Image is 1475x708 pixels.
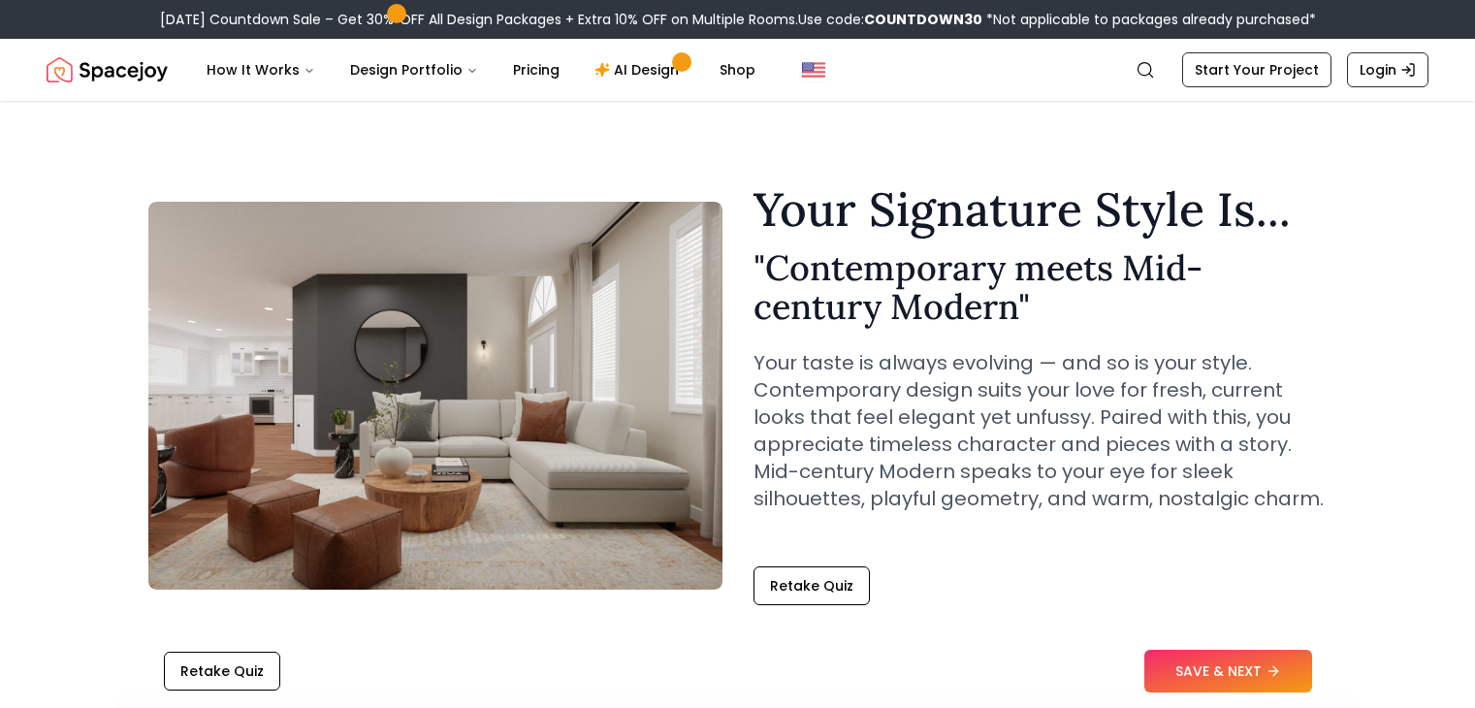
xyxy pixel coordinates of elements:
h2: " Contemporary meets Mid-century Modern " [754,248,1328,326]
button: Design Portfolio [335,50,494,89]
button: How It Works [191,50,331,89]
div: [DATE] Countdown Sale – Get 30% OFF All Design Packages + Extra 10% OFF on Multiple Rooms. [160,10,1316,29]
a: AI Design [579,50,700,89]
span: Use code: [798,10,982,29]
a: Start Your Project [1182,52,1331,87]
a: Shop [704,50,771,89]
button: Retake Quiz [754,566,870,605]
p: Your taste is always evolving — and so is your style. Contemporary design suits your love for fre... [754,349,1328,512]
img: Spacejoy Logo [47,50,168,89]
img: Contemporary meets Mid-century Modern Style Example [148,202,722,590]
nav: Main [191,50,771,89]
a: Pricing [497,50,575,89]
button: Retake Quiz [164,652,280,691]
h1: Your Signature Style Is... [754,186,1328,233]
a: Login [1347,52,1428,87]
nav: Global [47,39,1428,101]
img: United States [802,58,825,81]
button: SAVE & NEXT [1144,650,1312,692]
b: COUNTDOWN30 [864,10,982,29]
span: *Not applicable to packages already purchased* [982,10,1316,29]
a: Spacejoy [47,50,168,89]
